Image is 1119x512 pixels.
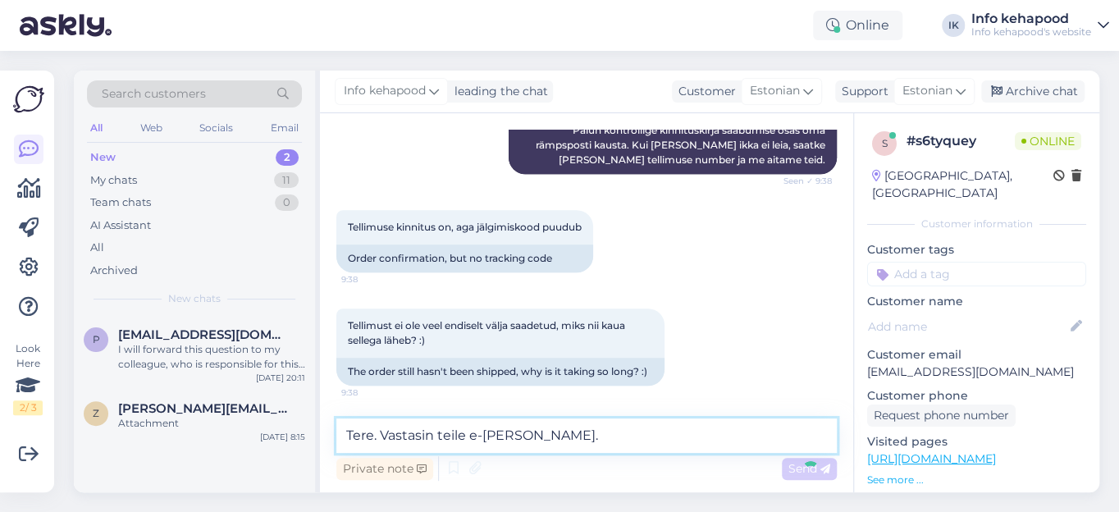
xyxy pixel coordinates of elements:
p: [EMAIL_ADDRESS][DOMAIN_NAME] [867,363,1086,381]
div: 0 [275,194,299,211]
span: z [93,407,99,419]
div: leading the chat [448,83,548,100]
p: Customer name [867,293,1086,310]
div: [DATE] 8:15 [260,431,305,443]
div: Attachment [118,416,305,431]
div: Archive chat [981,80,1085,103]
a: [URL][DOMAIN_NAME] [867,451,996,466]
div: I will forward this question to my colleague, who is responsible for this. The reply will be here... [118,342,305,372]
span: Info kehapood [344,82,426,100]
span: Estonian [750,82,800,100]
div: Email [267,117,302,139]
div: All [87,117,106,139]
span: 9:38 [341,273,403,286]
div: 2 / 3 [13,400,43,415]
div: 11 [274,172,299,189]
div: [DATE] 20:11 [256,372,305,384]
div: Info kehapood [971,12,1091,25]
span: New chats [168,291,221,306]
div: My chats [90,172,137,189]
img: Askly Logo [13,84,44,115]
span: Search customers [102,85,206,103]
div: The order still hasn't been shipped, why is it taking so long? :) [336,358,665,386]
input: Add a tag [867,262,1086,286]
p: See more ... [867,473,1086,487]
div: [GEOGRAPHIC_DATA], [GEOGRAPHIC_DATA] [872,167,1053,202]
span: Estonian [902,82,952,100]
span: p [93,333,100,345]
span: 9:38 [341,386,403,399]
p: Customer email [867,346,1086,363]
span: zhanna@avaster.ee [118,401,289,416]
div: Palun kontrollige kinnituskirja saabumise osas oma rämpsposti kausta. Kui [PERSON_NAME] ikka ei l... [509,117,837,174]
p: Visited pages [867,433,1086,450]
span: Online [1015,132,1081,150]
div: Order confirmation, but no tracking code [336,245,593,272]
div: Info kehapood's website [971,25,1091,39]
span: s [882,137,888,149]
div: Look Here [13,341,43,415]
span: Tellimust ei ole veel endiselt välja saadetud, miks nii kaua sellega läheb? :) [348,319,628,346]
div: Online [813,11,902,40]
span: Seen ✓ 9:38 [770,175,832,187]
div: Socials [196,117,236,139]
div: AI Assistant [90,217,151,234]
div: Web [137,117,166,139]
div: Customer [672,83,736,100]
div: # s6tyquey [907,131,1015,151]
p: Customer tags [867,241,1086,258]
div: All [90,240,104,256]
span: parianneli@gmail.com [118,327,289,342]
input: Add name [868,318,1067,336]
span: Tellimuse kinnitus on, aga jälgimiskood puudub [348,221,582,233]
p: Customer phone [867,387,1086,405]
div: New [90,149,116,166]
div: Request phone number [867,405,1016,427]
div: Archived [90,263,138,279]
div: Support [835,83,888,100]
div: Customer information [867,217,1086,231]
div: 2 [276,149,299,166]
div: Team chats [90,194,151,211]
div: IK [942,14,965,37]
a: Info kehapoodInfo kehapood's website [971,12,1109,39]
